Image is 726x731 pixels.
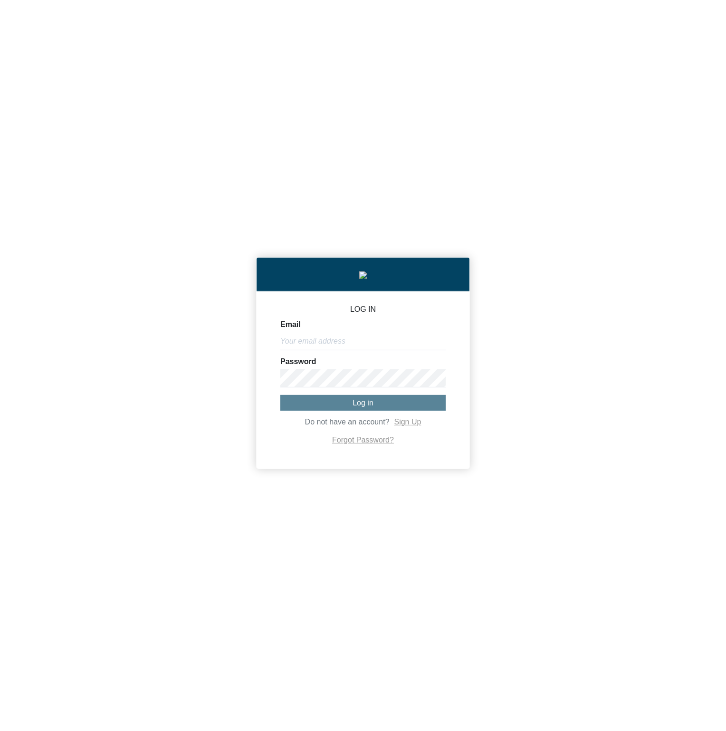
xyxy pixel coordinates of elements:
label: Email [280,321,301,328]
span: Do not have an account? [305,418,390,426]
label: Password [280,358,316,365]
p: LOG IN [280,306,446,313]
span: Log in [353,399,373,407]
a: Forgot Password? [332,436,394,444]
img: insight-logo-2.png [359,271,367,279]
a: Sign Up [394,418,421,426]
input: Your email address [280,332,446,350]
button: Log in [280,395,446,411]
